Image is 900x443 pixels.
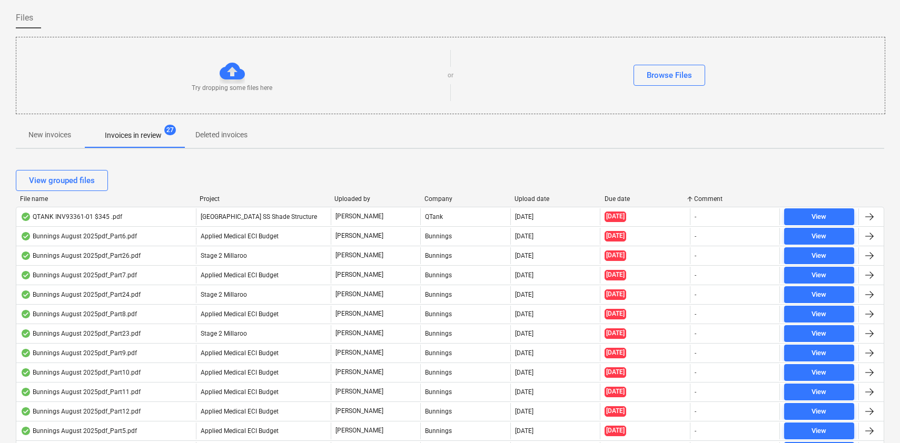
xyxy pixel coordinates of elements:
[812,289,826,301] div: View
[420,325,510,342] div: Bunnings
[812,347,826,359] div: View
[21,329,31,338] div: OCR finished
[201,291,247,298] span: Stage 2 Millaroo
[335,348,383,357] p: [PERSON_NAME]
[695,388,696,396] div: -
[784,384,854,400] button: View
[201,271,279,279] span: Applied Medical ECI Budget
[195,129,248,140] p: Deleted invoices
[605,406,626,416] span: [DATE]
[21,251,31,260] div: OCR finished
[784,364,854,381] button: View
[201,408,279,415] span: Applied Medical ECI Budget
[21,407,31,416] div: OCR finished
[335,270,383,279] p: [PERSON_NAME]
[784,306,854,323] button: View
[515,388,533,396] div: [DATE]
[605,348,626,358] span: [DATE]
[21,427,31,435] div: OCR finished
[605,328,626,338] span: [DATE]
[105,130,162,141] p: Invoices in review
[784,208,854,225] button: View
[515,213,533,220] div: [DATE]
[605,426,626,436] span: [DATE]
[21,213,31,221] div: OCR finished
[784,286,854,303] button: View
[335,290,383,299] p: [PERSON_NAME]
[515,330,533,337] div: [DATE]
[335,212,383,221] p: [PERSON_NAME]
[335,407,383,416] p: [PERSON_NAME]
[201,233,279,240] span: Applied Medical ECI Budget
[334,195,416,203] div: Uploaded by
[695,427,696,435] div: -
[21,388,141,396] div: Bunnings August 2025pdf_Part11.pdf
[605,250,626,260] span: [DATE]
[16,37,885,114] div: Try dropping some files hereorBrowse Files
[647,68,692,82] div: Browse Files
[515,427,533,435] div: [DATE]
[201,310,279,318] span: Applied Medical ECI Budget
[21,290,31,299] div: OCR finished
[21,407,141,416] div: Bunnings August 2025pdf_Part12.pdf
[784,325,854,342] button: View
[335,368,383,377] p: [PERSON_NAME]
[695,369,696,376] div: -
[21,388,31,396] div: OCR finished
[605,289,626,299] span: [DATE]
[605,367,626,377] span: [DATE]
[16,170,108,191] button: View grouped files
[812,406,826,418] div: View
[335,426,383,435] p: [PERSON_NAME]
[164,125,176,135] span: 27
[21,368,141,377] div: Bunnings August 2025pdf_Part10.pdf
[21,271,137,279] div: Bunnings August 2025pdf_Part7.pdf
[335,231,383,240] p: [PERSON_NAME]
[424,195,506,203] div: Company
[784,267,854,284] button: View
[420,228,510,245] div: Bunnings
[335,251,383,260] p: [PERSON_NAME]
[695,310,696,318] div: -
[21,290,141,299] div: Bunnings August 2025pdf_Part24.pdf
[21,368,31,377] div: OCR finished
[201,213,317,220] span: Cedar Creek SS Shade Structure
[812,425,826,437] div: View
[812,386,826,398] div: View
[448,71,453,80] p: or
[515,310,533,318] div: [DATE]
[201,427,279,435] span: Applied Medical ECI Budget
[812,328,826,340] div: View
[784,403,854,420] button: View
[335,309,383,318] p: [PERSON_NAME]
[420,364,510,381] div: Bunnings
[605,195,686,203] div: Due date
[201,252,247,259] span: Stage 2 Millaroo
[515,349,533,357] div: [DATE]
[21,349,137,357] div: Bunnings August 2025pdf_Part9.pdf
[420,422,510,439] div: Bunnings
[201,349,279,357] span: Applied Medical ECI Budget
[420,384,510,400] div: Bunnings
[605,309,626,319] span: [DATE]
[812,308,826,320] div: View
[605,270,626,280] span: [DATE]
[21,271,31,279] div: OCR finished
[695,291,696,298] div: -
[201,330,247,337] span: Stage 2 Millaroo
[21,251,141,260] div: Bunnings August 2025pdf_Part26.pdf
[29,174,95,187] div: View grouped files
[21,213,122,221] div: QTANK INV93361-01 $345 .pdf
[420,267,510,284] div: Bunnings
[21,232,31,240] div: OCR finished
[200,195,326,203] div: Project
[695,233,696,240] div: -
[694,195,776,203] div: Comment
[784,228,854,245] button: View
[515,252,533,259] div: [DATE]
[21,310,137,318] div: Bunnings August 2025pdf_Part8.pdf
[847,392,900,443] iframe: Chat Widget
[695,330,696,337] div: -
[201,369,279,376] span: Applied Medical ECI Budget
